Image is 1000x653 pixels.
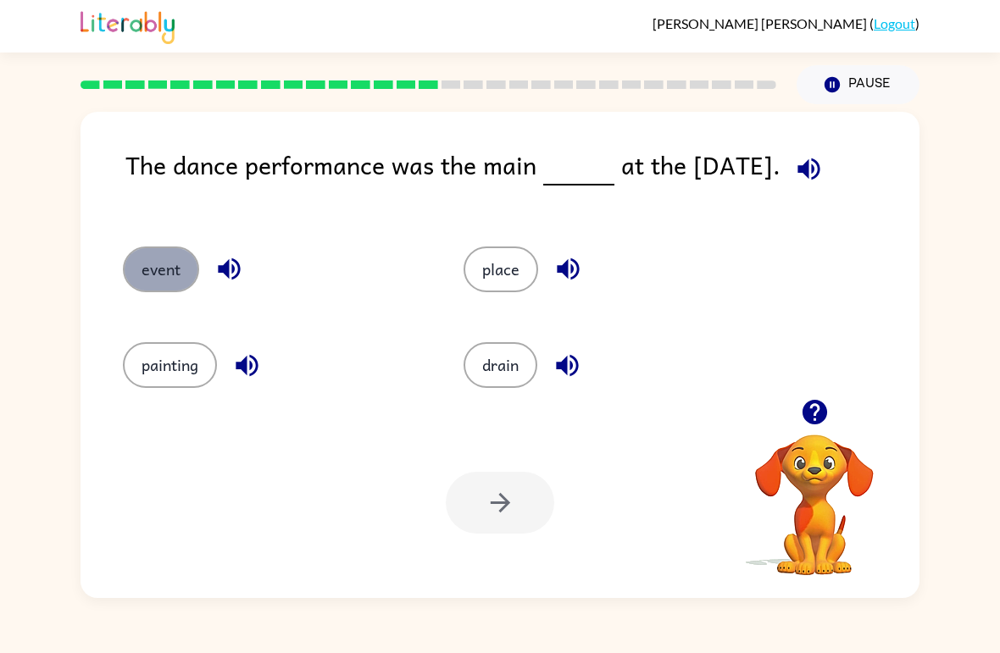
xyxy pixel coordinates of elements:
div: The dance performance was the main at the [DATE]. [125,146,919,213]
video: Your browser must support playing .mp4 files to use Literably. Please try using another browser. [730,408,899,578]
button: event [123,246,199,292]
a: Logout [874,15,915,31]
button: painting [123,342,217,388]
img: Literably [81,7,175,44]
div: ( ) [653,15,919,31]
button: place [464,246,538,292]
button: drain [464,342,537,388]
span: [PERSON_NAME] [PERSON_NAME] [653,15,869,31]
button: Pause [797,65,919,104]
